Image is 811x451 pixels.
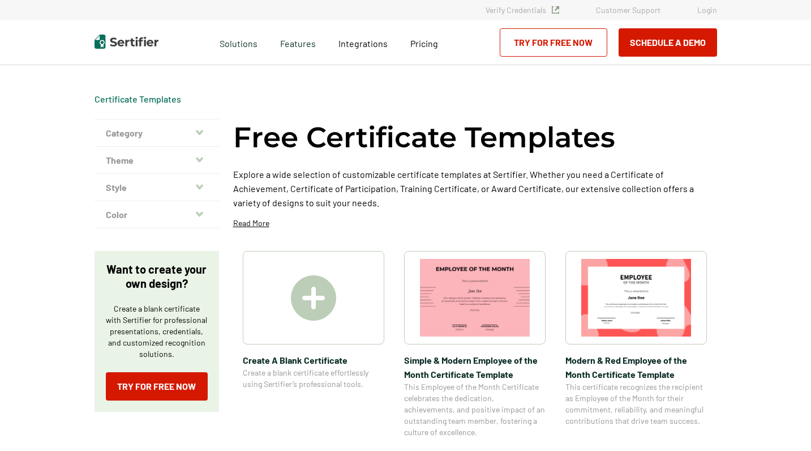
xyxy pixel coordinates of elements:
span: Simple & Modern Employee of the Month Certificate Template [404,353,546,381]
a: Try for Free Now [106,372,208,401]
span: Create A Blank Certificate [243,353,384,367]
span: Features [280,35,316,49]
a: Try for Free Now [500,28,607,57]
button: Style [95,174,219,201]
img: Sertifier | Digital Credentialing Platform [95,35,158,49]
img: Create A Blank Certificate [291,275,336,321]
span: Modern & Red Employee of the Month Certificate Template [565,353,707,381]
p: Explore a wide selection of customizable certificate templates at Sertifier. Whether you need a C... [233,167,717,210]
span: Solutions [220,35,258,49]
a: Customer Support [596,5,660,15]
div: Breadcrumb [95,93,181,105]
p: Want to create your own design? [106,262,208,291]
a: Login [697,5,717,15]
a: Modern & Red Employee of the Month Certificate TemplateModern & Red Employee of the Month Certifi... [565,251,707,438]
a: Integrations [338,35,388,49]
button: Category [95,120,219,147]
span: Create a blank certificate effortlessly using Sertifier’s professional tools. [243,367,384,390]
span: This Employee of the Month Certificate celebrates the dedication, achievements, and positive impa... [404,381,546,438]
a: Pricing [410,35,438,49]
span: This certificate recognizes the recipient as Employee of the Month for their commitment, reliabil... [565,381,707,427]
a: Certificate Templates [95,93,181,104]
img: Verified [552,6,559,14]
img: Simple & Modern Employee of the Month Certificate Template [420,259,530,337]
span: Integrations [338,38,388,49]
span: Pricing [410,38,438,49]
span: Certificate Templates [95,93,181,105]
a: Simple & Modern Employee of the Month Certificate TemplateSimple & Modern Employee of the Month C... [404,251,546,438]
img: Modern & Red Employee of the Month Certificate Template [581,259,691,337]
button: Theme [95,147,219,174]
button: Color [95,201,219,228]
p: Read More [233,218,269,229]
p: Create a blank certificate with Sertifier for professional presentations, credentials, and custom... [106,303,208,360]
h1: Free Certificate Templates [233,119,615,156]
a: Verify Credentials [486,5,559,15]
